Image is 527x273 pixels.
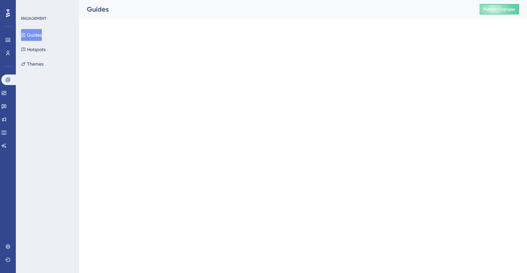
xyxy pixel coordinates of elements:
[21,16,46,21] div: ENGAGEMENT
[21,44,45,55] button: Hotspots
[21,58,43,70] button: Themes
[87,5,463,14] div: Guides
[480,4,519,15] button: Publish Changes
[484,7,515,12] span: Publish Changes
[21,29,42,41] button: Guides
